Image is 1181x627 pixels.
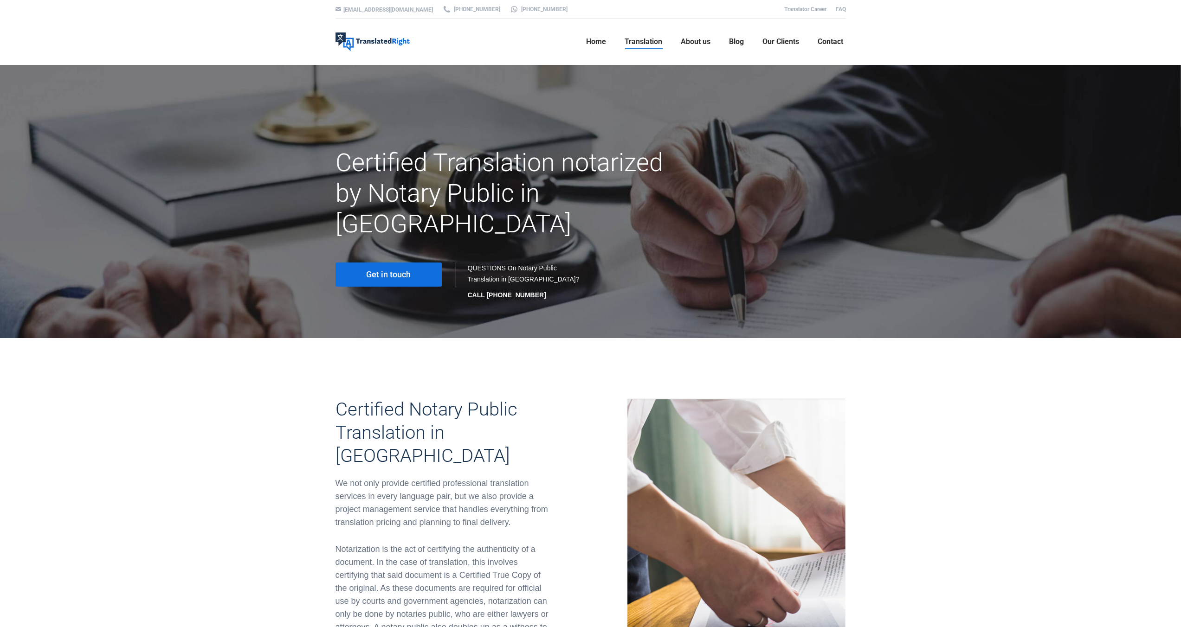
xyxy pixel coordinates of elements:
a: Home [583,27,609,57]
span: Get in touch [366,270,411,279]
div: We not only provide certified professional translation services in every language pair, but we al... [336,477,554,529]
a: Translation [622,27,665,57]
a: Translator Career [784,6,826,13]
span: Home [586,37,606,46]
h1: Certified Translation notarized by Notary Public in [GEOGRAPHIC_DATA] [336,147,671,239]
a: FAQ [836,6,846,13]
strong: CALL [PHONE_NUMBER] [468,291,546,299]
span: Our Clients [762,37,799,46]
a: [EMAIL_ADDRESS][DOMAIN_NAME] [343,6,433,13]
a: Blog [726,27,747,57]
a: Get in touch [336,262,442,287]
span: Blog [729,37,744,46]
a: [PHONE_NUMBER] [442,5,500,13]
h2: Certified Notary Public Translation in [GEOGRAPHIC_DATA] [336,398,554,467]
a: Contact [815,27,846,57]
img: Translated Right [336,32,410,51]
a: Our Clients [760,27,802,57]
span: Contact [818,37,843,46]
span: Translation [625,37,662,46]
span: About us [681,37,710,46]
a: About us [678,27,713,57]
a: [PHONE_NUMBER] [510,5,568,13]
div: QUESTIONS On Notary Public Translation in [GEOGRAPHIC_DATA]? [468,262,581,301]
